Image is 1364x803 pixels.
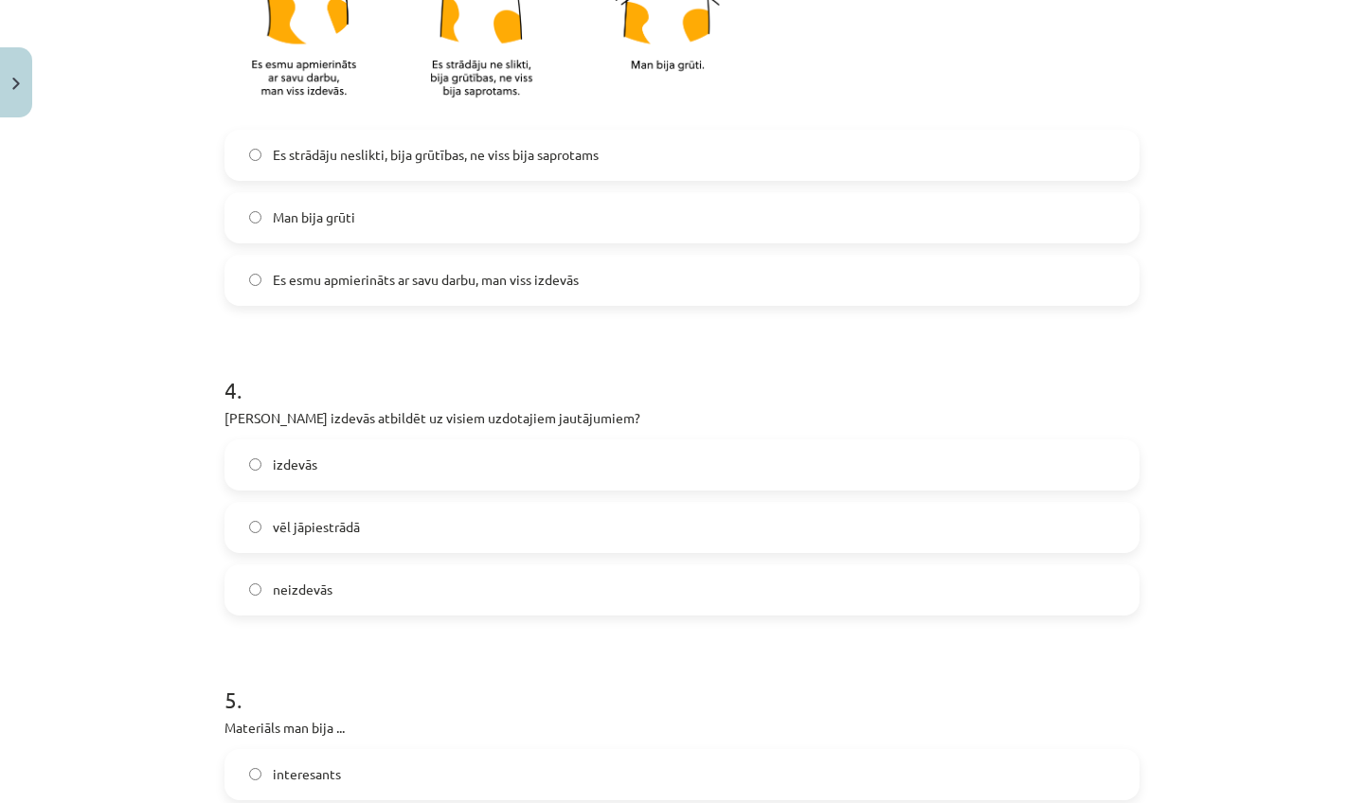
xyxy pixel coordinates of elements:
span: vēl jāpiestrādā [273,517,360,537]
input: vēl jāpiestrādā [249,521,261,533]
input: neizdevās [249,583,261,596]
input: Es esmu apmierināts ar savu darbu, man viss izdevās [249,274,261,286]
img: icon-close-lesson-0947bae3869378f0d4975bcd49f059093ad1ed9edebbc8119c70593378902aed.svg [12,78,20,90]
span: izdevās [273,455,317,474]
input: interesants [249,768,261,780]
span: neizdevās [273,580,332,599]
span: Man bija grūti [273,207,355,227]
span: Es esmu apmierināts ar savu darbu, man viss izdevās [273,270,579,290]
p: Materiāls man bija ... [224,718,1140,738]
h1: 4 . [224,344,1140,402]
span: interesants [273,764,341,784]
input: Man bija grūti [249,211,261,223]
input: izdevās [249,458,261,471]
input: Es strādāju neslikti, bija grūtības, ne viss bija saprotams [249,149,261,161]
p: [PERSON_NAME] izdevās atbildēt uz visiem uzdotajiem jautājumiem? [224,408,1140,428]
span: Es strādāju neslikti, bija grūtības, ne viss bija saprotams [273,145,599,165]
h1: 5 . [224,653,1140,712]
